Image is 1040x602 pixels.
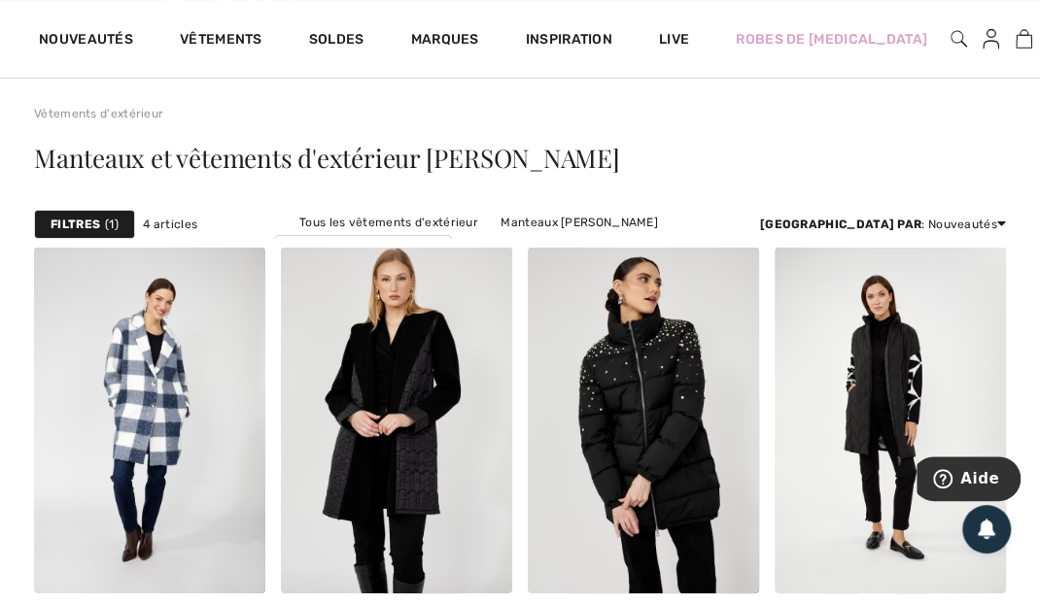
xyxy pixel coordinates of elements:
[411,31,479,51] a: Marques
[34,141,620,175] span: Manteaux et vêtements d'extérieur [PERSON_NAME]
[917,456,1021,505] iframe: Ouvre un widget dans lequel vous pouvez trouver plus d’informations
[1016,27,1032,50] img: Mon panier
[659,29,689,50] a: Live
[456,236,564,261] a: Manteaux noirs
[34,247,265,593] img: Manteau Hiver Décontracté à Carreaux modèle 253823. Bleu/Blanc Cassé
[34,107,163,120] a: Vêtements d'extérieur
[281,247,512,593] img: Manteau Blazer Chic modèle 253759. Noir
[180,31,262,51] a: Vêtements
[951,27,967,50] img: recherche
[736,29,927,50] a: Robes de [MEDICAL_DATA]
[567,236,683,261] a: Manteaux crème
[760,216,1006,233] div: : Nouveautés
[51,216,100,233] strong: Filtres
[105,216,119,233] span: 1
[491,210,668,235] a: Manteaux [PERSON_NAME]
[290,210,488,235] a: Tous les vêtements d'extérieur
[528,247,759,593] img: Manteau Duvet Décontracté avec Bijoux modèle 253714. Noir
[775,247,1006,593] img: Manteau Matelassé Géométrique Genoux modèle 243416. Noir/Blanc Cassé
[1016,27,1032,50] a: 6
[274,235,453,262] a: Manteaux [PERSON_NAME]
[143,216,197,233] span: 4 articles
[39,31,133,51] a: Nouveautés
[760,217,921,231] strong: [GEOGRAPHIC_DATA] par
[983,27,999,50] img: Mes infos
[967,27,1015,51] a: Se connecter
[526,31,612,51] span: Inspiration
[309,31,364,51] a: Soldes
